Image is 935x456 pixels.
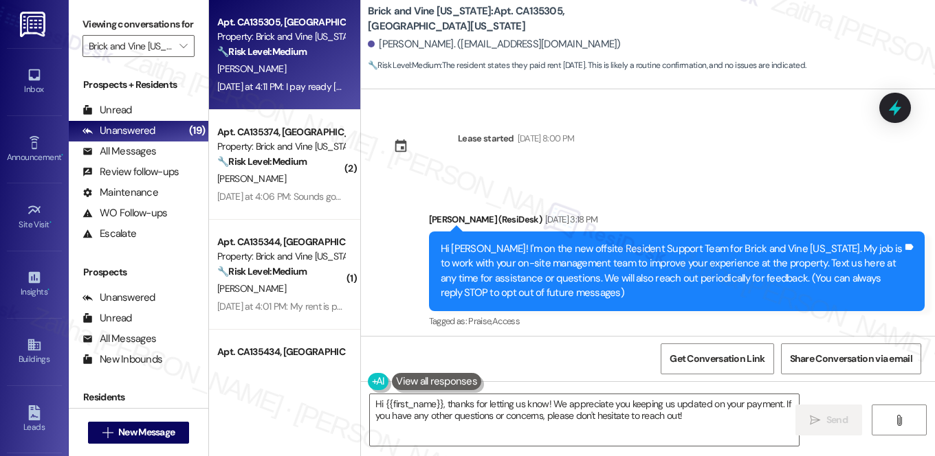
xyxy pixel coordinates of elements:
div: Hi [PERSON_NAME]! I'm on the new offsite Resident Support Team for Brick and Vine [US_STATE]. My ... [441,242,903,301]
div: (19) [186,120,208,141]
strong: 🔧 Risk Level: Medium [217,155,307,168]
span: Share Conversation via email [790,352,912,366]
span: Praise , [468,315,492,327]
div: [PERSON_NAME]. ([EMAIL_ADDRESS][DOMAIN_NAME]) [368,37,621,52]
div: Property: Brick and Vine [US_STATE] [217,30,344,44]
button: New Message [88,422,190,444]
span: • [49,218,52,227]
input: All communities [89,35,173,57]
span: [PERSON_NAME] [217,282,286,295]
a: Buildings [7,333,62,370]
a: Insights • [7,266,62,303]
div: [DATE] 3:18 PM [542,212,598,227]
a: Leads [7,401,62,438]
div: [PERSON_NAME] (ResiDesk) [429,212,925,231]
div: Prospects [69,265,208,280]
span: Access [492,315,520,327]
div: [DATE] at 4:01 PM: My rent is paid already [217,300,382,312]
div: Apt. CA135434, [GEOGRAPHIC_DATA][US_STATE] [217,345,344,359]
div: [DATE] at 4:06 PM: Sounds good THANK YOU!!! [217,190,404,203]
div: Residents [69,390,208,404]
div: Review follow-ups [82,165,179,179]
div: Property: Brick and Vine [US_STATE] [217,139,344,154]
div: Apt. CA135305, [GEOGRAPHIC_DATA][US_STATE] [217,15,344,30]
span: Get Conversation Link [670,352,764,366]
label: Viewing conversations for [82,14,195,35]
div: Unread [82,311,132,326]
div: [DATE] 8:00 PM [514,131,575,146]
div: Tagged as: [429,311,925,331]
a: Site Visit • [7,198,62,236]
div: All Messages [82,332,156,346]
b: Brick and Vine [US_STATE]: Apt. CA135305, [GEOGRAPHIC_DATA][US_STATE] [368,4,643,34]
button: Share Conversation via email [781,343,921,374]
strong: 🔧 Risk Level: Medium [217,265,307,277]
i:  [102,427,113,438]
div: Unread [82,103,132,117]
i:  [894,415,904,426]
div: WO Follow-ups [82,206,167,220]
span: Send [826,413,848,427]
div: Prospects + Residents [69,78,208,92]
span: • [61,150,63,160]
div: Lease started [458,131,514,146]
textarea: Hi {{first_name}}, thanks for letting us know! We appreciate you keeping us updated on your payme... [370,394,799,446]
strong: 🔧 Risk Level: Medium [368,60,441,71]
strong: 🔧 Risk Level: Medium [217,45,307,58]
div: [DATE] at 4:11 PM: I pay ready [DATE] [217,80,359,93]
span: New Message [118,425,175,440]
div: Apt. CA135374, [GEOGRAPHIC_DATA][US_STATE] [217,125,344,139]
div: Apt. CA135344, [GEOGRAPHIC_DATA][US_STATE] [217,235,344,249]
button: Send [795,404,862,435]
div: Maintenance [82,185,158,200]
div: Unanswered [82,290,155,305]
img: ResiDesk Logo [20,12,48,37]
span: : The resident states they paid rent [DATE]. This is likely a routine confirmation, and no issues... [368,58,806,73]
div: New Inbounds [82,352,162,367]
i:  [810,415,820,426]
div: Unanswered [82,124,155,138]
span: [PERSON_NAME] [217,62,286,75]
a: Inbox [7,63,62,100]
i:  [179,41,187,52]
div: All Messages [82,144,156,159]
div: Property: Brick and Vine [US_STATE] [217,249,344,264]
div: Escalate [82,227,136,241]
button: Get Conversation Link [661,343,773,374]
span: [PERSON_NAME] [217,172,286,185]
span: • [47,285,49,295]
